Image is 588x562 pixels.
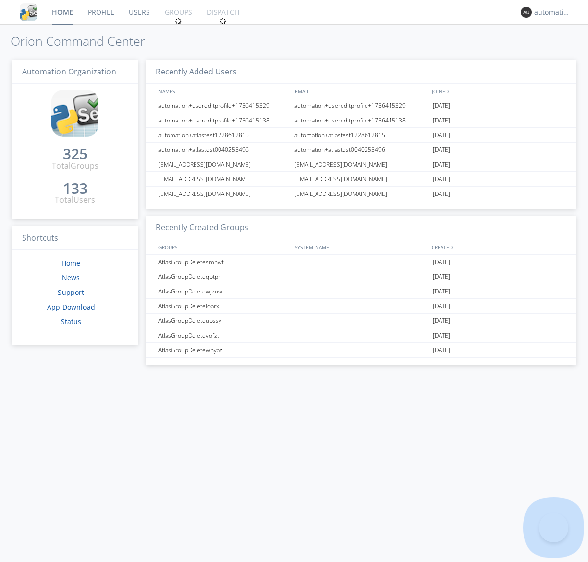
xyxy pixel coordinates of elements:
div: SYSTEM_NAME [293,240,429,254]
div: Total Users [55,195,95,206]
a: [EMAIL_ADDRESS][DOMAIN_NAME][EMAIL_ADDRESS][DOMAIN_NAME][DATE] [146,172,576,187]
a: 325 [63,149,88,160]
span: [DATE] [433,113,450,128]
h3: Recently Added Users [146,60,576,84]
span: [DATE] [433,128,450,143]
a: automation+usereditprofile+1756415329automation+usereditprofile+1756415329[DATE] [146,98,576,113]
span: [DATE] [433,255,450,269]
span: [DATE] [433,299,450,314]
span: [DATE] [433,143,450,157]
span: [DATE] [433,98,450,113]
div: automation+atlastest1228612815 [156,128,292,142]
a: 133 [63,183,88,195]
div: AtlasGroupDeleteloarx [156,299,292,313]
div: [EMAIL_ADDRESS][DOMAIN_NAME] [292,157,430,171]
span: [DATE] [433,269,450,284]
div: [EMAIL_ADDRESS][DOMAIN_NAME] [292,187,430,201]
div: AtlasGroupDeleteqbtpr [156,269,292,284]
div: automation+usereditprofile+1756415329 [156,98,292,113]
div: automation+usereditprofile+1756415138 [156,113,292,127]
img: cddb5a64eb264b2086981ab96f4c1ba7 [51,90,98,137]
a: AtlasGroupDeletevofzt[DATE] [146,328,576,343]
a: AtlasGroupDeletewhyaz[DATE] [146,343,576,358]
div: automation+atlastest1228612815 [292,128,430,142]
img: spin.svg [175,18,182,24]
a: App Download [47,302,95,312]
div: NAMES [156,84,290,98]
a: Support [58,288,84,297]
a: [EMAIL_ADDRESS][DOMAIN_NAME][EMAIL_ADDRESS][DOMAIN_NAME][DATE] [146,187,576,201]
div: AtlasGroupDeletewhyaz [156,343,292,357]
h3: Recently Created Groups [146,216,576,240]
h3: Shortcuts [12,226,138,250]
iframe: Toggle Customer Support [539,513,568,542]
span: [DATE] [433,157,450,172]
div: automation+usereditprofile+1756415138 [292,113,430,127]
span: [DATE] [433,187,450,201]
a: News [62,273,80,282]
div: [EMAIL_ADDRESS][DOMAIN_NAME] [292,172,430,186]
a: Home [61,258,80,268]
div: CREATED [429,240,566,254]
div: AtlasGroupDeletesmnwf [156,255,292,269]
a: AtlasGroupDeletesmnwf[DATE] [146,255,576,269]
img: cddb5a64eb264b2086981ab96f4c1ba7 [20,3,37,21]
a: automation+usereditprofile+1756415138automation+usereditprofile+1756415138[DATE] [146,113,576,128]
div: automation+atlastest0040255496 [292,143,430,157]
div: EMAIL [293,84,429,98]
div: Total Groups [52,160,98,171]
div: 325 [63,149,88,159]
div: [EMAIL_ADDRESS][DOMAIN_NAME] [156,157,292,171]
div: 133 [63,183,88,193]
div: [EMAIL_ADDRESS][DOMAIN_NAME] [156,172,292,186]
div: [EMAIL_ADDRESS][DOMAIN_NAME] [156,187,292,201]
a: [EMAIL_ADDRESS][DOMAIN_NAME][EMAIL_ADDRESS][DOMAIN_NAME][DATE] [146,157,576,172]
span: Automation Organization [22,66,116,77]
a: AtlasGroupDeleteqbtpr[DATE] [146,269,576,284]
div: AtlasGroupDeleteubssy [156,314,292,328]
a: AtlasGroupDeleteubssy[DATE] [146,314,576,328]
a: AtlasGroupDeletewjzuw[DATE] [146,284,576,299]
div: AtlasGroupDeletewjzuw [156,284,292,298]
div: GROUPS [156,240,290,254]
span: [DATE] [433,314,450,328]
span: [DATE] [433,284,450,299]
span: [DATE] [433,172,450,187]
div: AtlasGroupDeletevofzt [156,328,292,342]
div: JOINED [429,84,566,98]
a: AtlasGroupDeleteloarx[DATE] [146,299,576,314]
a: automation+atlastest1228612815automation+atlastest1228612815[DATE] [146,128,576,143]
a: Status [61,317,81,326]
div: automation+atlas0033 [534,7,571,17]
div: automation+usereditprofile+1756415329 [292,98,430,113]
span: [DATE] [433,343,450,358]
img: 373638.png [521,7,532,18]
span: [DATE] [433,328,450,343]
div: automation+atlastest0040255496 [156,143,292,157]
a: automation+atlastest0040255496automation+atlastest0040255496[DATE] [146,143,576,157]
img: spin.svg [220,18,226,24]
